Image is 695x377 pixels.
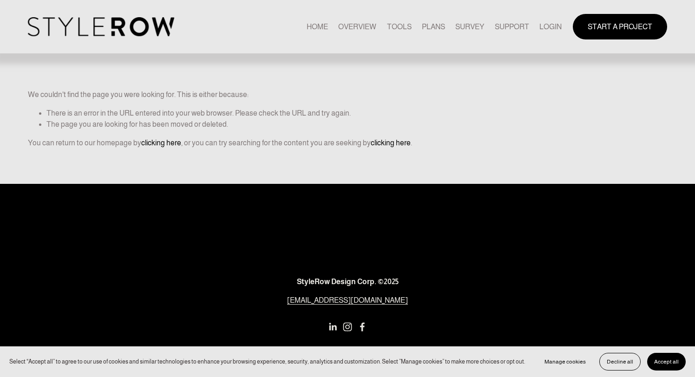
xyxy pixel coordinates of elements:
a: clicking here [141,139,181,147]
a: LinkedIn [328,322,337,331]
p: We couldn't find the page you were looking for. This is either because: [28,61,667,100]
a: SURVEY [455,20,484,33]
span: Manage cookies [544,358,586,365]
a: HOME [307,20,328,33]
a: TOOLS [387,20,412,33]
a: folder dropdown [495,20,529,33]
span: Decline all [607,358,633,365]
a: PLANS [422,20,445,33]
li: The page you are looking for has been moved or deleted. [46,119,667,130]
a: Facebook [358,322,367,331]
button: Accept all [647,353,686,370]
a: START A PROJECT [573,14,667,39]
span: Accept all [654,358,679,365]
li: There is an error in the URL entered into your web browser. Please check the URL and try again. [46,108,667,119]
button: Decline all [599,353,641,370]
a: [EMAIL_ADDRESS][DOMAIN_NAME] [287,295,408,306]
button: Manage cookies [538,353,593,370]
a: Instagram [343,322,352,331]
img: StyleRow [28,17,174,36]
strong: StyleRow Design Corp. ©2025 [297,278,399,286]
a: clicking here [371,139,411,147]
a: LOGIN [539,20,562,33]
p: Select “Accept all” to agree to our use of cookies and similar technologies to enhance your brows... [9,357,525,366]
a: OVERVIEW [338,20,376,33]
p: You can return to our homepage by , or you can try searching for the content you are seeking by . [28,137,667,149]
span: SUPPORT [495,21,529,32]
